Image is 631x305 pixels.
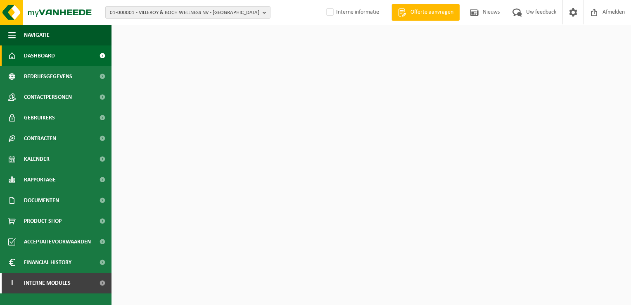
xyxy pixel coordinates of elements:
[8,273,16,293] span: I
[325,6,379,19] label: Interne informatie
[24,66,72,87] span: Bedrijfsgegevens
[24,45,55,66] span: Dashboard
[24,273,71,293] span: Interne modules
[24,87,72,107] span: Contactpersonen
[24,252,71,273] span: Financial History
[24,107,55,128] span: Gebruikers
[110,7,259,19] span: 01-000001 - VILLEROY & BOCH WELLNESS NV - [GEOGRAPHIC_DATA]
[24,190,59,211] span: Documenten
[24,25,50,45] span: Navigatie
[391,4,460,21] a: Offerte aanvragen
[24,149,50,169] span: Kalender
[24,231,91,252] span: Acceptatievoorwaarden
[24,169,56,190] span: Rapportage
[24,211,62,231] span: Product Shop
[408,8,455,17] span: Offerte aanvragen
[24,128,56,149] span: Contracten
[105,6,270,19] button: 01-000001 - VILLEROY & BOCH WELLNESS NV - [GEOGRAPHIC_DATA]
